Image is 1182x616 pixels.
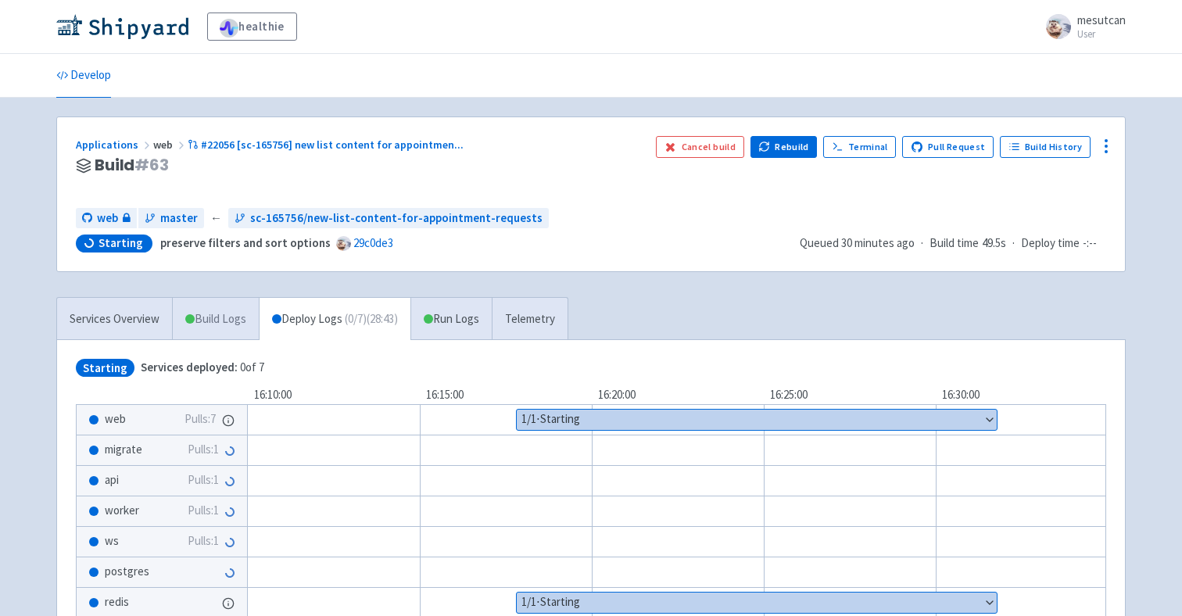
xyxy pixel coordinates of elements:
span: # 63 [134,154,169,176]
a: Telemetry [492,298,568,341]
small: User [1077,29,1126,39]
strong: preserve filters and sort options [160,235,331,250]
div: · · [800,235,1106,252]
span: postgres [105,563,149,581]
span: Pulls: 1 [188,532,219,550]
span: Build time [929,235,979,252]
span: ( 0 / 7 ) (28:43) [345,310,398,328]
span: web [97,210,118,227]
button: Rebuild [750,136,818,158]
span: Pulls: 7 [184,410,216,428]
span: Build [95,156,169,174]
time: 30 minutes ago [841,235,915,250]
span: ← [210,210,222,227]
div: 16:30:00 [936,386,1108,404]
a: healthie [207,13,297,41]
div: 16:10:00 [248,386,420,404]
a: mesutcan User [1037,14,1126,39]
a: #22056 [sc-165756] new list content for appointmen... [188,138,466,152]
a: Build History [1000,136,1091,158]
a: web [76,208,137,229]
a: Build Logs [173,298,259,341]
span: master [160,210,198,227]
span: Starting [98,235,143,251]
span: mesutcan [1077,13,1126,27]
div: 16:15:00 [420,386,592,404]
span: Services deployed: [141,360,238,374]
a: Applications [76,138,153,152]
span: redis [105,593,129,611]
a: Deploy Logs (0/7)(28:43) [259,298,410,341]
a: 29c0de3 [353,235,393,250]
span: web [105,410,126,428]
span: Pulls: 1 [188,441,219,459]
span: ws [105,532,119,550]
a: Develop [56,54,111,98]
span: worker [105,502,139,520]
div: 16:20:00 [592,386,764,404]
a: Run Logs [410,298,492,341]
img: Shipyard logo [56,14,188,39]
span: api [105,471,119,489]
span: Pulls: 1 [188,471,219,489]
span: web [153,138,188,152]
a: Terminal [823,136,896,158]
a: master [138,208,204,229]
span: Deploy time [1021,235,1080,252]
span: 49.5s [982,235,1006,252]
span: #22056 [sc-165756] new list content for appointmen ... [201,138,464,152]
span: sc-165756/new-list-content-for-appointment-requests [250,210,543,227]
div: 16:25:00 [764,386,936,404]
span: Queued [800,235,915,250]
a: Services Overview [57,298,172,341]
span: migrate [105,441,142,459]
span: -:-- [1083,235,1097,252]
span: Pulls: 1 [188,502,219,520]
a: Pull Request [902,136,994,158]
span: 0 of 7 [141,359,264,377]
button: Cancel build [656,136,744,158]
a: sc-165756/new-list-content-for-appointment-requests [228,208,549,229]
span: Starting [76,359,134,377]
